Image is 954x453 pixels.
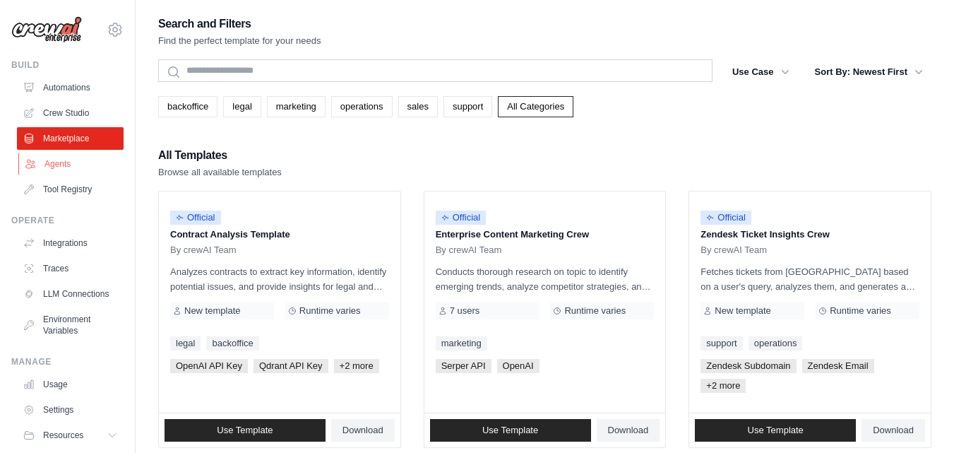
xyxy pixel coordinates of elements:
span: Resources [43,430,83,441]
a: backoffice [206,336,258,351]
a: Agents [18,153,125,175]
button: Resources [17,424,124,447]
span: Runtime varies [564,305,626,317]
a: marketing [436,336,487,351]
span: Official [436,211,487,225]
a: LLM Connections [17,283,124,305]
a: Marketplace [17,127,124,150]
span: New template [715,305,770,317]
span: Qdrant API Key [254,359,328,373]
img: Logo [11,16,82,43]
div: Operate [11,215,124,226]
span: Use Template [217,425,273,436]
p: Fetches tickets from [GEOGRAPHIC_DATA] based on a user's query, analyzes them, and generates a su... [700,264,919,294]
button: Use Case [724,59,798,85]
a: operations [749,336,803,351]
a: Download [331,419,395,442]
a: Use Template [695,419,856,442]
p: Contract Analysis Template [170,228,389,242]
a: Download [597,419,660,442]
a: marketing [267,96,326,117]
p: Enterprise Content Marketing Crew [436,228,655,242]
span: Download [608,425,649,436]
span: By crewAI Team [436,245,502,256]
a: Integrations [17,232,124,254]
span: Runtime varies [830,305,891,317]
a: Use Template [430,419,591,442]
span: Download [342,425,383,436]
a: Download [861,419,925,442]
a: Tool Registry [17,178,124,201]
p: Analyzes contracts to extract key information, identify potential issues, and provide insights fo... [170,264,389,294]
h2: All Templates [158,146,282,165]
div: Build [11,59,124,71]
span: By crewAI Team [700,245,767,256]
div: Manage [11,356,124,367]
a: sales [398,96,438,117]
p: Zendesk Ticket Insights Crew [700,228,919,242]
a: Automations [17,76,124,99]
span: Serper API [436,359,491,373]
span: OpenAI [497,359,539,373]
a: backoffice [158,96,217,117]
span: Official [170,211,221,225]
span: 7 users [450,305,480,317]
a: support [700,336,742,351]
a: All Categories [498,96,573,117]
p: Browse all available templates [158,165,282,180]
button: Sort By: Newest First [806,59,931,85]
span: +2 more [334,359,379,373]
a: legal [223,96,261,117]
span: OpenAI API Key [170,359,248,373]
a: Crew Studio [17,102,124,124]
span: Zendesk Email [802,359,874,373]
span: Download [873,425,914,436]
span: Zendesk Subdomain [700,359,796,373]
a: legal [170,336,201,351]
span: By crewAI Team [170,245,237,256]
a: Environment Variables [17,308,124,342]
a: support [443,96,492,117]
p: Conducts thorough research on topic to identify emerging trends, analyze competitor strategies, a... [436,264,655,294]
a: Use Template [165,419,326,442]
span: New template [184,305,240,317]
a: Settings [17,399,124,421]
span: Use Template [748,425,804,436]
p: Find the perfect template for your needs [158,34,321,48]
h2: Search and Filters [158,14,321,34]
span: +2 more [700,379,746,393]
a: Traces [17,257,124,280]
a: operations [331,96,393,117]
span: Use Template [482,425,538,436]
span: Runtime varies [299,305,361,317]
a: Usage [17,373,124,396]
span: Official [700,211,751,225]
